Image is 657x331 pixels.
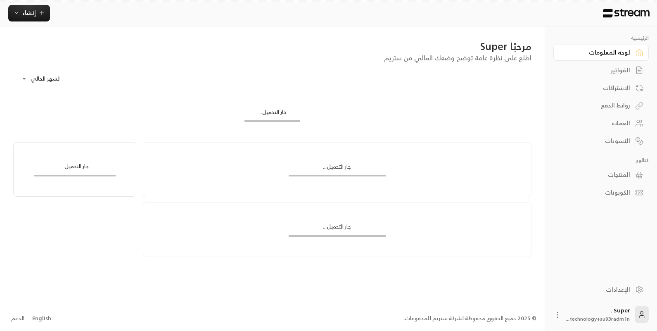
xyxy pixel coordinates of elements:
a: المنتجات [553,167,649,183]
div: © 2025 جميع الحقوق محفوظة لشركة ستريم للمدفوعات. [404,314,536,323]
span: اطلع على نظرة عامة توضح وضعك المالي من ستريم [384,52,531,64]
a: الإعدادات [553,281,649,298]
div: الكوبونات [564,188,630,197]
a: لوحة المعلومات [553,45,649,61]
a: الفواتير [553,62,649,79]
a: العملاء [553,115,649,131]
a: الكوبونات [553,185,649,201]
div: لوحة المعلومات [564,48,630,57]
img: Logo [602,9,650,18]
span: technology+su93radm1n... [567,314,630,323]
a: الاشتراكات [553,80,649,96]
p: الرئيسية [553,35,649,41]
div: جار التحميل... [289,163,386,175]
div: الفواتير [564,66,630,74]
div: English [32,314,51,323]
div: الشهر الحالي [17,68,79,90]
a: التسويات [553,133,649,149]
div: العملاء [564,119,630,127]
p: كتالوج [553,157,649,164]
a: الدعم [8,311,27,326]
div: مرحبًا Super [13,40,531,53]
div: Super . [567,306,630,323]
div: روابط الدفع [564,101,630,110]
div: الإعدادات [564,286,630,294]
span: إنشاء [22,7,36,18]
div: جار التحميل... [34,162,116,174]
div: الاشتراكات [564,84,630,92]
div: التسويات [564,137,630,145]
a: روابط الدفع [553,98,649,114]
div: المنتجات [564,171,630,179]
div: جار التحميل... [244,108,300,120]
button: إنشاء [8,5,50,21]
div: جار التحميل... [289,223,386,235]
